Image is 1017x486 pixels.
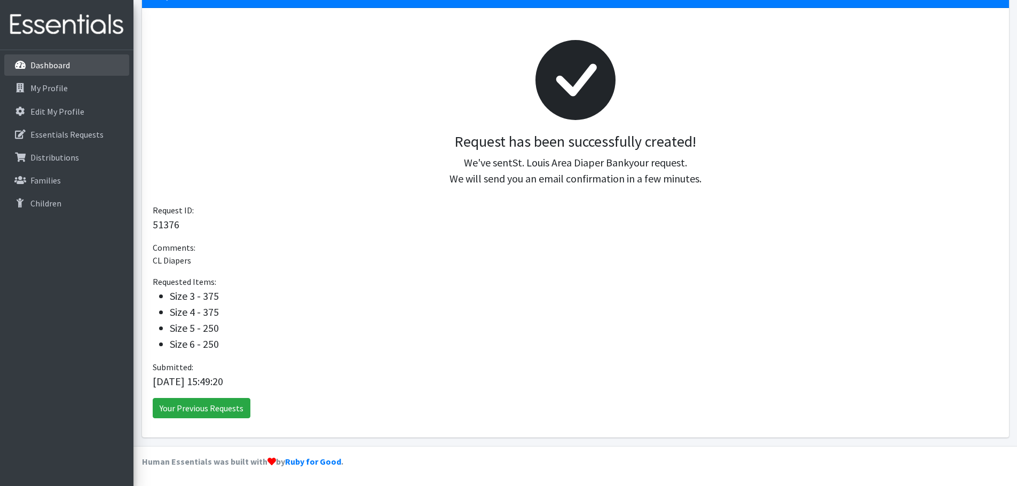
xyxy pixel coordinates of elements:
[153,205,194,216] span: Request ID:
[4,77,129,99] a: My Profile
[30,83,68,93] p: My Profile
[4,124,129,145] a: Essentials Requests
[161,155,990,187] p: We've sent your request. We will send you an email confirmation in a few minutes.
[153,276,216,287] span: Requested Items:
[153,242,195,253] span: Comments:
[30,106,84,117] p: Edit My Profile
[170,304,998,320] li: Size 4 - 375
[285,456,341,467] a: Ruby for Good
[513,156,629,169] span: St. Louis Area Diaper Bank
[4,147,129,168] a: Distributions
[153,373,998,389] p: [DATE] 15:49:20
[153,398,250,418] a: Your Previous Requests
[30,152,79,163] p: Distributions
[30,129,104,140] p: Essentials Requests
[153,217,998,233] p: 51376
[142,456,343,467] strong: Human Essentials was built with by .
[30,198,61,209] p: Children
[4,101,129,122] a: Edit My Profile
[30,60,70,70] p: Dashboard
[4,193,129,214] a: Children
[170,320,998,336] li: Size 5 - 250
[153,254,998,267] p: CL Diapers
[30,175,61,186] p: Families
[170,288,998,304] li: Size 3 - 375
[161,133,990,151] h3: Request has been successfully created!
[170,336,998,352] li: Size 6 - 250
[4,7,129,43] img: HumanEssentials
[153,362,193,372] span: Submitted:
[4,54,129,76] a: Dashboard
[4,170,129,191] a: Families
